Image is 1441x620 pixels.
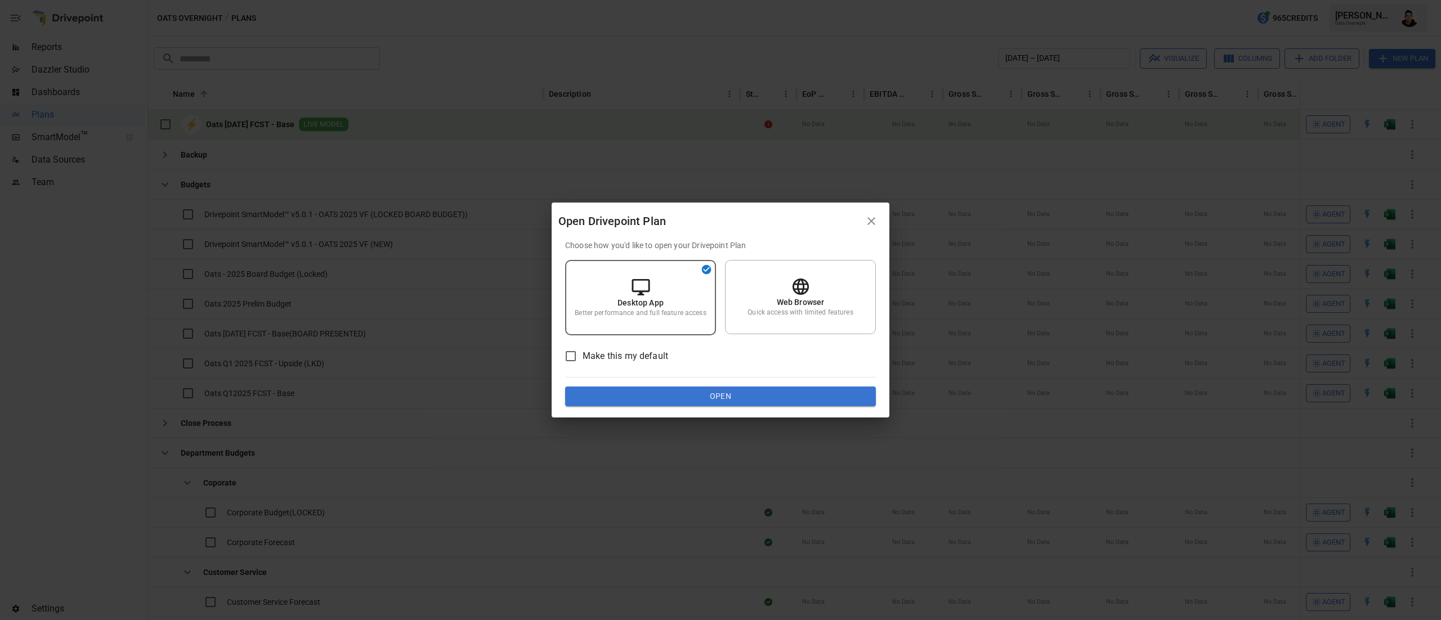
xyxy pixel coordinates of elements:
p: Better performance and full feature access [575,308,706,318]
p: Desktop App [617,297,664,308]
p: Choose how you'd like to open your Drivepoint Plan [565,240,876,251]
span: Make this my default [583,349,668,363]
div: Open Drivepoint Plan [558,212,860,230]
button: Open [565,387,876,407]
p: Web Browser [777,296,825,308]
p: Quick access with limited features [748,308,853,317]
